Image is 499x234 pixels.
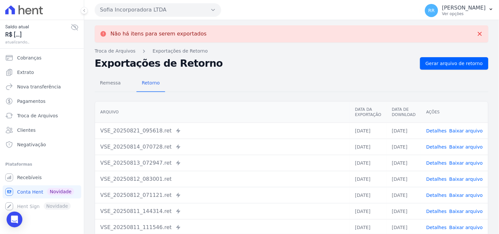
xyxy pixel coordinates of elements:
a: Detalhes [426,160,447,166]
span: Remessa [96,76,125,89]
a: Baixar arquivo [449,160,483,166]
span: RR [428,8,435,13]
a: Clientes [3,124,81,137]
td: [DATE] [350,123,387,139]
span: Troca de Arquivos [17,112,58,119]
button: RR [PERSON_NAME] Ver opções [420,1,499,20]
a: Baixar arquivo [449,176,483,182]
span: Extrato [17,69,34,76]
div: VSE_20250811_111546.ret [100,223,344,231]
a: Detalhes [426,144,447,150]
div: VSE_20250811_144314.ret [100,207,344,215]
div: Plataformas [5,160,79,168]
span: Clientes [17,127,36,133]
div: Open Intercom Messenger [7,212,22,227]
td: [DATE] [350,139,387,155]
a: Detalhes [426,128,447,133]
p: Ver opções [442,11,486,16]
th: Data de Download [387,102,421,123]
a: Gerar arquivo de retorno [420,57,488,70]
td: [DATE] [387,187,421,203]
div: VSE_20250813_072947.ret [100,159,344,167]
span: Recebíveis [17,174,42,181]
a: Conta Hent Novidade [3,185,81,199]
a: Troca de Arquivos [3,109,81,122]
a: Baixar arquivo [449,144,483,150]
a: Troca de Arquivos [95,48,136,55]
span: Nova transferência [17,83,61,90]
a: Detalhes [426,176,447,182]
span: Retorno [138,76,164,89]
div: VSE_20250812_083001.ret [100,175,344,183]
td: [DATE] [387,203,421,219]
a: Cobranças [3,51,81,64]
a: Extrato [3,66,81,79]
td: [DATE] [350,187,387,203]
span: Cobranças [17,55,41,61]
span: Conta Hent [17,189,43,195]
td: [DATE] [350,171,387,187]
span: Pagamentos [17,98,45,105]
a: Detalhes [426,225,447,230]
a: Exportações de Retorno [153,48,208,55]
a: Negativação [3,138,81,151]
a: Baixar arquivo [449,193,483,198]
a: Detalhes [426,209,447,214]
nav: Breadcrumb [95,48,488,55]
td: [DATE] [387,171,421,187]
span: Gerar arquivo de retorno [426,60,483,67]
button: Sofia Incorporadora LTDA [95,3,221,16]
a: Baixar arquivo [449,128,483,133]
a: Pagamentos [3,95,81,108]
span: atualizando... [5,39,71,45]
div: VSE_20250821_095618.ret [100,127,344,135]
a: Recebíveis [3,171,81,184]
span: Saldo atual [5,23,71,30]
p: Não há itens para serem exportados [111,31,207,37]
td: [DATE] [350,203,387,219]
div: VSE_20250814_070728.ret [100,143,344,151]
p: [PERSON_NAME] [442,5,486,11]
span: Novidade [47,188,74,195]
td: [DATE] [387,155,421,171]
a: Remessa [95,75,126,92]
a: Retorno [137,75,165,92]
td: [DATE] [387,139,421,155]
span: R$ [...] [5,30,71,39]
span: Negativação [17,141,46,148]
th: Ações [421,102,488,123]
th: Arquivo [95,102,350,123]
nav: Sidebar [5,51,79,213]
a: Nova transferência [3,80,81,93]
div: VSE_20250812_071121.ret [100,191,344,199]
td: [DATE] [350,155,387,171]
a: Baixar arquivo [449,209,483,214]
h2: Exportações de Retorno [95,59,415,68]
th: Data da Exportação [350,102,387,123]
a: Detalhes [426,193,447,198]
td: [DATE] [387,123,421,139]
a: Baixar arquivo [449,225,483,230]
